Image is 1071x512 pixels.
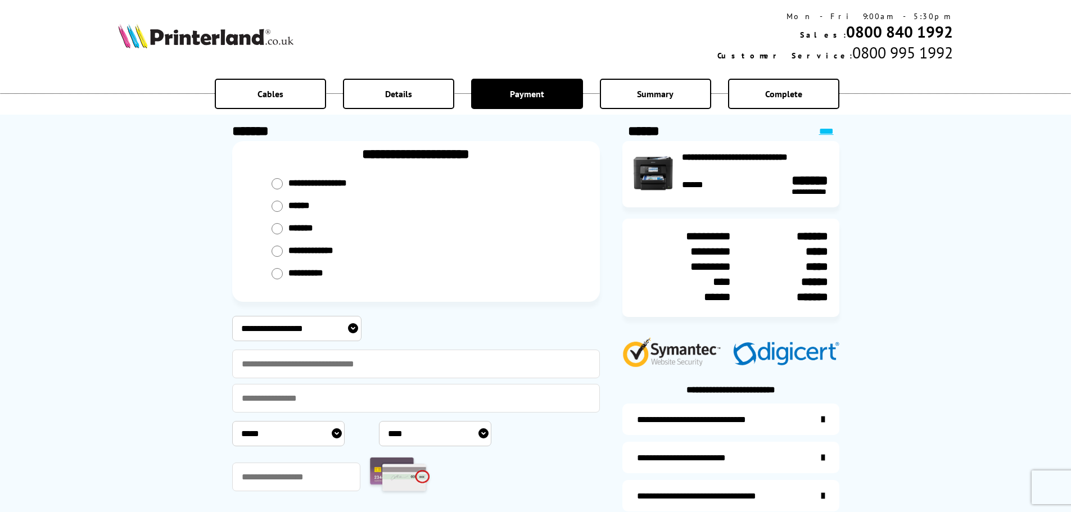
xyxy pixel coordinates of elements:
[765,88,802,99] span: Complete
[622,404,839,435] a: additional-ink
[717,51,852,61] span: Customer Service:
[510,88,544,99] span: Payment
[852,42,953,63] span: 0800 995 1992
[118,24,293,48] img: Printerland Logo
[622,442,839,473] a: items-arrive
[637,88,674,99] span: Summary
[622,480,839,511] a: additional-cables
[257,88,283,99] span: Cables
[846,21,953,42] a: 0800 840 1992
[385,88,412,99] span: Details
[717,11,953,21] div: Mon - Fri 9:00am - 5:30pm
[800,30,846,40] span: Sales:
